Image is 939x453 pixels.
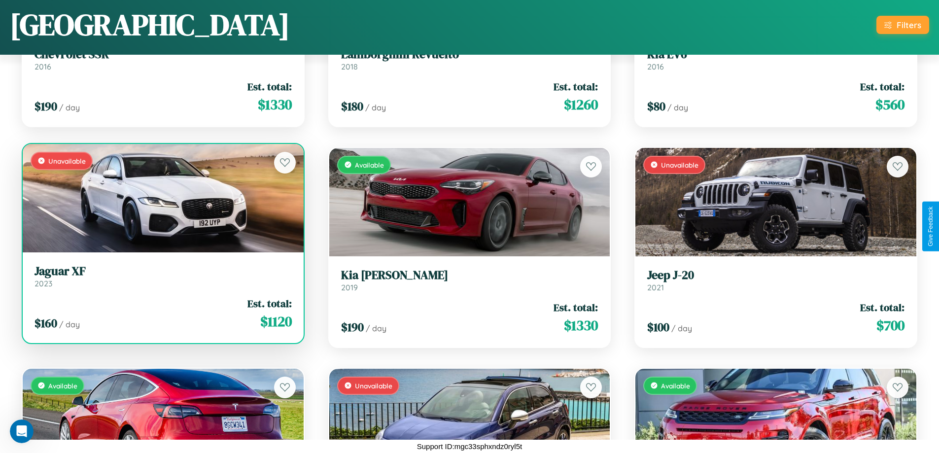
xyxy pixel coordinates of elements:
[35,98,57,114] span: $ 190
[876,315,904,335] span: $ 700
[341,268,598,282] h3: Kia [PERSON_NAME]
[647,62,664,71] span: 2016
[554,79,598,94] span: Est. total:
[647,47,904,71] a: Kia EV62016
[671,323,692,333] span: / day
[647,268,904,282] h3: Jeep J-20
[341,268,598,292] a: Kia [PERSON_NAME]2019
[355,382,392,390] span: Unavailable
[341,282,358,292] span: 2019
[876,16,929,34] button: Filters
[35,47,292,62] h3: Chevrolet SSR
[661,382,690,390] span: Available
[860,300,904,314] span: Est. total:
[341,47,598,62] h3: Lamborghini Revuelto
[341,62,358,71] span: 2018
[59,103,80,112] span: / day
[247,79,292,94] span: Est. total:
[647,47,904,62] h3: Kia EV6
[10,4,290,45] h1: [GEOGRAPHIC_DATA]
[355,161,384,169] span: Available
[554,300,598,314] span: Est. total:
[260,312,292,331] span: $ 1120
[667,103,688,112] span: / day
[48,157,86,165] span: Unavailable
[48,382,77,390] span: Available
[647,319,669,335] span: $ 100
[647,268,904,292] a: Jeep J-202021
[366,323,386,333] span: / day
[875,95,904,114] span: $ 560
[647,98,665,114] span: $ 80
[860,79,904,94] span: Est. total:
[341,319,364,335] span: $ 190
[564,315,598,335] span: $ 1330
[247,296,292,311] span: Est. total:
[647,282,664,292] span: 2021
[897,20,921,30] div: Filters
[341,47,598,71] a: Lamborghini Revuelto2018
[258,95,292,114] span: $ 1330
[341,98,363,114] span: $ 180
[417,440,522,453] p: Support ID: mgc33sphxndz0ryl5t
[35,315,57,331] span: $ 160
[59,319,80,329] span: / day
[35,62,51,71] span: 2016
[35,47,292,71] a: Chevrolet SSR2016
[10,419,34,443] iframe: Intercom live chat
[564,95,598,114] span: $ 1260
[35,264,292,279] h3: Jaguar XF
[661,161,698,169] span: Unavailable
[927,207,934,246] div: Give Feedback
[35,279,52,288] span: 2023
[365,103,386,112] span: / day
[35,264,292,288] a: Jaguar XF2023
